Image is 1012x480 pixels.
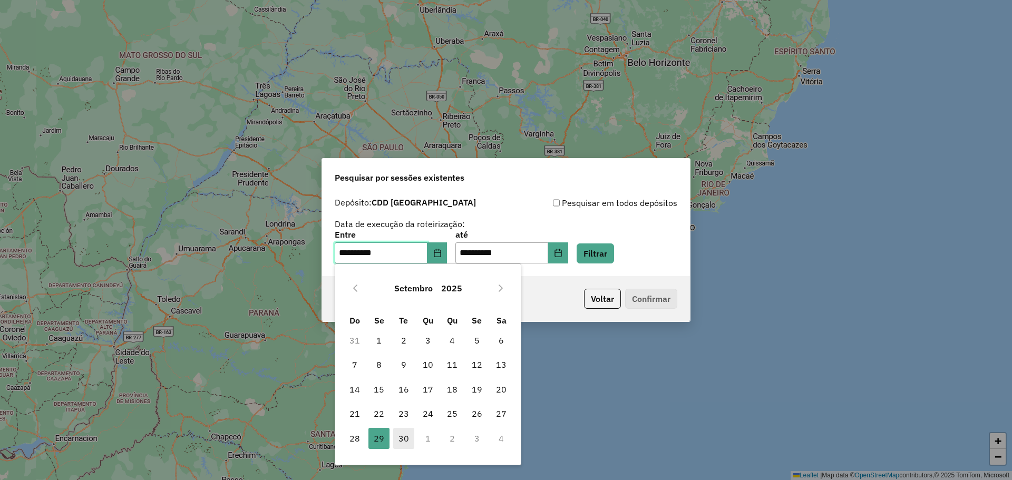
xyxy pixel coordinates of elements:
span: 23 [393,403,414,424]
span: 29 [368,428,390,449]
button: Choose Year [437,276,466,301]
span: Se [472,315,482,326]
td: 9 [391,352,415,377]
span: Se [374,315,384,326]
td: 30 [391,426,415,450]
span: 19 [466,379,488,400]
span: 4 [442,330,463,351]
td: 7 [343,352,367,377]
button: Next Month [492,280,509,297]
span: 11 [442,354,463,375]
td: 14 [343,377,367,401]
td: 4 [489,426,513,450]
span: 7 [344,354,365,375]
span: 3 [417,330,439,351]
td: 3 [465,426,489,450]
td: 16 [391,377,415,401]
label: até [455,228,568,241]
td: 1 [367,328,391,352]
button: Voltar [584,289,621,309]
span: Te [399,315,408,326]
button: Filtrar [577,243,614,263]
td: 10 [416,352,440,377]
span: 15 [368,379,390,400]
label: Depósito: [335,196,476,209]
span: Sa [497,315,507,326]
td: 25 [440,401,464,426]
td: 4 [440,328,464,352]
strong: CDD [GEOGRAPHIC_DATA] [372,197,476,208]
label: Data de execução da roteirização: [335,218,465,230]
td: 8 [367,352,391,377]
button: Previous Month [347,280,364,297]
td: 13 [489,352,513,377]
span: 14 [344,379,365,400]
td: 18 [440,377,464,401]
span: 25 [442,403,463,424]
button: Choose Date [427,242,447,263]
span: 28 [344,428,365,449]
span: 1 [368,330,390,351]
span: Do [349,315,360,326]
td: 1 [416,426,440,450]
td: 2 [440,426,464,450]
span: 8 [368,354,390,375]
td: 11 [440,352,464,377]
span: 27 [491,403,512,424]
td: 31 [343,328,367,352]
span: 20 [491,379,512,400]
td: 28 [343,426,367,450]
span: 24 [417,403,439,424]
span: 17 [417,379,439,400]
span: 16 [393,379,414,400]
span: 18 [442,379,463,400]
td: 23 [391,401,415,426]
td: 26 [465,401,489,426]
span: 13 [491,354,512,375]
span: 26 [466,403,488,424]
td: 20 [489,377,513,401]
span: 9 [393,354,414,375]
td: 5 [465,328,489,352]
td: 2 [391,328,415,352]
td: 21 [343,401,367,426]
div: Choose Date [335,263,521,465]
span: 10 [417,354,439,375]
span: 21 [344,403,365,424]
td: 3 [416,328,440,352]
span: 5 [466,330,488,351]
span: 6 [491,330,512,351]
td: 17 [416,377,440,401]
td: 15 [367,377,391,401]
td: 29 [367,426,391,450]
span: Qu [447,315,458,326]
label: Entre [335,228,447,241]
td: 22 [367,401,391,426]
span: 12 [466,354,488,375]
button: Choose Month [390,276,437,301]
td: 6 [489,328,513,352]
td: 19 [465,377,489,401]
div: Pesquisar em todos depósitos [506,197,677,209]
td: 24 [416,401,440,426]
span: 2 [393,330,414,351]
span: 30 [393,428,414,449]
td: 12 [465,352,489,377]
span: Qu [423,315,433,326]
span: 22 [368,403,390,424]
button: Choose Date [548,242,568,263]
span: Pesquisar por sessões existentes [335,171,464,184]
td: 27 [489,401,513,426]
